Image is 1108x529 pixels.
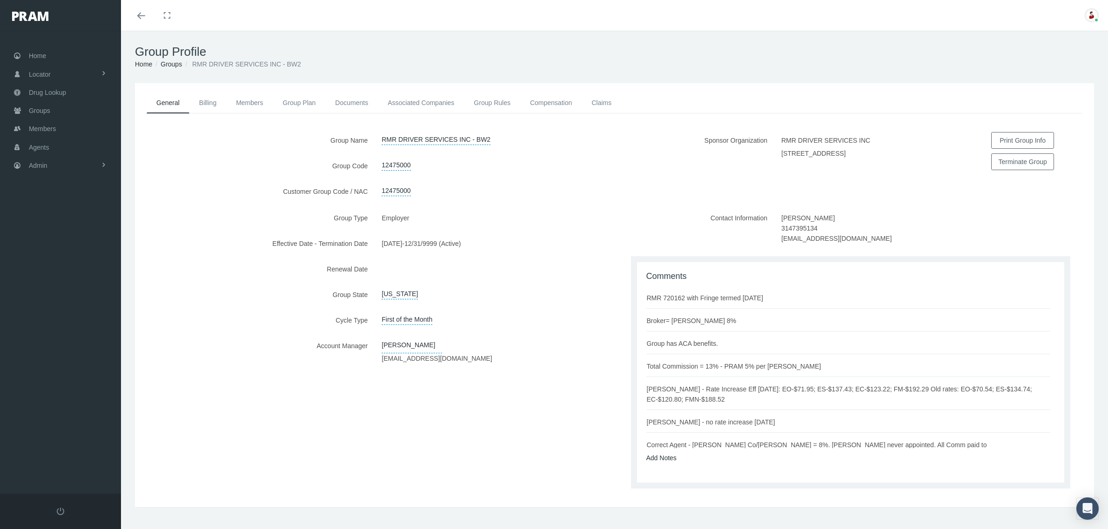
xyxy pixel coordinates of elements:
a: Billing [189,93,226,113]
a: [PERSON_NAME] [382,337,442,353]
label: (Active) [439,235,468,251]
a: Members [226,93,273,113]
div: Open Intercom Messenger [1076,497,1099,520]
label: [EMAIL_ADDRESS][DOMAIN_NAME] [382,353,492,364]
label: Group Type [135,210,375,226]
label: Account Manager [135,337,375,367]
div: [PERSON_NAME] - Rate Increase Eff [DATE]: EO-$71.95; ES-$137.43; EC-$123.22; FM-$192.29 Old rates... [647,384,1050,404]
button: Print Group Info [991,132,1054,149]
label: Cycle Type [135,312,375,328]
label: [PERSON_NAME] [781,210,842,223]
div: Broker= [PERSON_NAME] 8% [647,316,746,326]
label: Employer [382,210,416,226]
span: Groups [29,102,50,119]
label: Effective Date - Termination Date [135,235,375,251]
label: Group Name [135,132,375,148]
a: Associated Companies [378,93,464,113]
label: Sponsor Organization [615,132,775,175]
span: Drug Lookup [29,84,66,101]
div: Total Commission = 13% - PRAM 5% per [PERSON_NAME] [647,361,831,371]
div: [PERSON_NAME] - no rate increase [DATE] [647,417,785,427]
label: [EMAIL_ADDRESS][DOMAIN_NAME] [781,233,892,244]
label: Renewal Date [135,261,375,277]
button: Terminate Group [991,153,1054,170]
img: S_Profile_Picture_701.jpg [1085,8,1099,22]
div: RMR 720162 with Fringe termed [DATE] [647,293,772,303]
label: [STREET_ADDRESS] [781,148,846,159]
a: Groups [161,60,182,68]
span: Home [29,47,46,65]
span: Members [29,120,56,138]
a: Compensation [520,93,582,113]
a: [US_STATE] [382,286,418,299]
div: Group has ACA benefits. [647,338,727,349]
span: Agents [29,139,49,156]
span: RMR DRIVER SERVICES INC - BW2 [192,60,301,68]
label: 12/31/9999 [404,235,437,251]
span: First of the Month [382,312,432,325]
h1: Group Profile [135,45,1094,59]
div: - [375,235,614,251]
label: RMR DRIVER SERVICES INC [781,132,877,148]
label: Group Code [135,158,375,174]
label: [DATE] [382,235,402,251]
span: Locator [29,66,51,83]
a: General [147,93,189,113]
span: Admin [29,157,47,174]
a: Add Notes [646,454,677,462]
label: Customer Group Code / NAC [135,183,375,199]
label: Contact Information [615,210,775,247]
div: Correct Agent - [PERSON_NAME] Co/[PERSON_NAME] = 8%. [PERSON_NAME] never appointed. All Comm paid... [647,440,1050,481]
a: Documents [325,93,378,113]
a: 12475000 [382,158,410,171]
a: 12475000 [382,183,410,196]
h1: Comments [646,271,1055,282]
a: Home [135,60,152,68]
a: RMR DRIVER SERVICES INC - BW2 [382,132,490,145]
a: Group Rules [464,93,520,113]
label: 3147395134 [781,223,818,233]
img: PRAM_20_x_78.png [12,12,48,21]
label: Group State [135,286,375,303]
a: Claims [582,93,621,113]
a: Group Plan [273,93,326,113]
